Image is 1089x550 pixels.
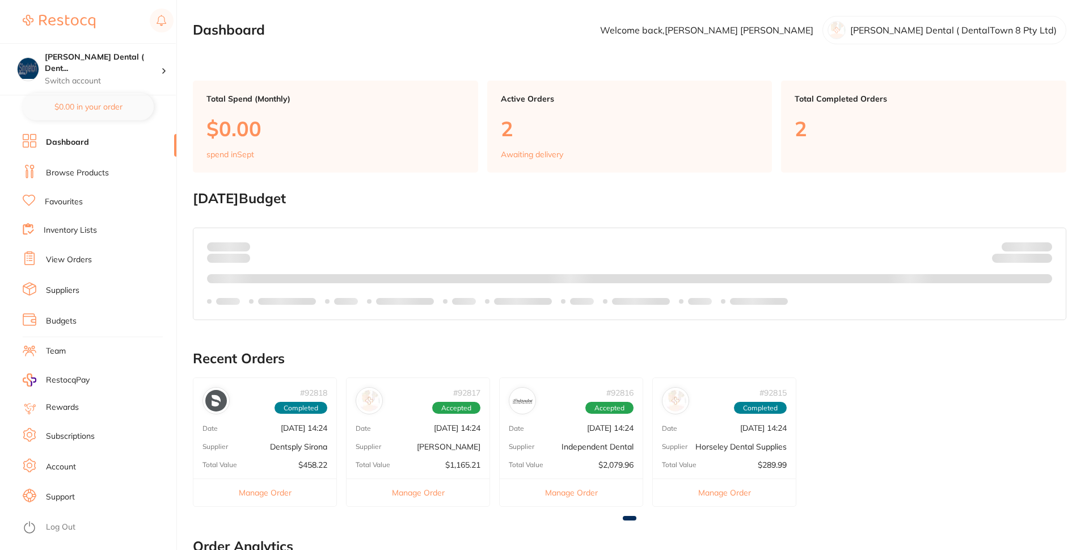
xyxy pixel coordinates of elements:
[23,9,95,35] a: Restocq Logo
[206,150,254,159] p: spend in Sept
[193,351,1066,367] h2: Recent Orders
[23,373,36,387] img: RestocqPay
[23,373,90,387] a: RestocqPay
[46,492,75,503] a: Support
[992,251,1052,265] p: Remaining:
[193,81,478,173] a: Total Spend (Monthly)$0.00spend inSept
[202,461,237,469] p: Total Value
[207,251,250,265] p: month
[281,423,327,433] p: [DATE] 14:24
[347,478,489,506] button: Manage Order
[18,58,39,79] img: Singleton Dental ( DentalTown 8 Pty Ltd)
[453,388,480,397] p: # 92817
[193,22,265,38] h2: Dashboard
[598,460,634,469] p: $2,079.96
[230,241,250,251] strong: $0.00
[46,346,66,357] a: Team
[570,297,594,306] p: Labels
[46,431,95,442] a: Subscriptions
[612,297,670,306] p: Labels extended
[275,402,327,414] span: Completed
[494,297,552,306] p: Labels extended
[46,461,76,473] a: Account
[46,285,79,296] a: Suppliers
[45,52,161,74] h4: Singleton Dental ( DentalTown 8 Pty Ltd)
[356,425,371,433] p: Date
[216,297,240,306] p: Labels
[45,75,161,87] p: Switch account
[662,425,677,433] p: Date
[207,242,250,251] p: Spent:
[46,316,77,327] a: Budgets
[206,117,465,140] p: $0.00
[600,25,813,35] p: Welcome back, [PERSON_NAME] [PERSON_NAME]
[445,460,480,469] p: $1,165.21
[562,442,634,451] p: Independent Dental
[662,443,687,451] p: Supplier
[205,390,227,412] img: Dentsply Sirona
[432,402,480,414] span: Accepted
[509,443,534,451] p: Supplier
[758,460,787,469] p: $289.99
[759,388,787,397] p: # 92815
[730,297,788,306] p: Labels extended
[45,196,83,208] a: Favourites
[23,519,173,537] button: Log Out
[501,94,759,103] p: Active Orders
[358,390,380,412] img: Henry Schein Halas
[781,81,1066,173] a: Total Completed Orders2
[44,225,97,236] a: Inventory Lists
[501,150,563,159] p: Awaiting delivery
[1002,242,1052,251] p: Budget:
[662,461,697,469] p: Total Value
[740,423,787,433] p: [DATE] 14:24
[46,522,75,533] a: Log Out
[653,478,796,506] button: Manage Order
[202,443,228,451] p: Supplier
[193,478,336,506] button: Manage Order
[487,81,773,173] a: Active Orders2Awaiting delivery
[850,25,1057,35] p: [PERSON_NAME] Dental ( DentalTown 8 Pty Ltd)
[46,137,89,148] a: Dashboard
[334,297,358,306] p: Labels
[376,297,434,306] p: Labels extended
[1030,241,1052,251] strong: $NaN
[434,423,480,433] p: [DATE] 14:24
[193,191,1066,207] h2: [DATE] Budget
[300,388,327,397] p: # 92818
[46,402,79,413] a: Rewards
[356,443,381,451] p: Supplier
[500,478,643,506] button: Manage Order
[258,297,316,306] p: Labels extended
[46,167,109,179] a: Browse Products
[23,93,154,120] button: $0.00 in your order
[509,425,524,433] p: Date
[795,117,1053,140] p: 2
[509,461,543,469] p: Total Value
[688,297,712,306] p: Labels
[270,442,327,451] p: Dentsply Sirona
[587,423,634,433] p: [DATE] 14:24
[512,390,533,412] img: Independent Dental
[46,375,90,386] span: RestocqPay
[1032,255,1052,266] strong: $0.00
[734,402,787,414] span: Completed
[298,460,327,469] p: $458.22
[417,442,480,451] p: [PERSON_NAME]
[452,297,476,306] p: Labels
[501,117,759,140] p: 2
[665,390,686,412] img: Horseley Dental Supplies
[206,94,465,103] p: Total Spend (Monthly)
[695,442,787,451] p: Horseley Dental Supplies
[356,461,390,469] p: Total Value
[606,388,634,397] p: # 92816
[585,402,634,414] span: Accepted
[795,94,1053,103] p: Total Completed Orders
[46,254,92,266] a: View Orders
[23,15,95,28] img: Restocq Logo
[202,425,218,433] p: Date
